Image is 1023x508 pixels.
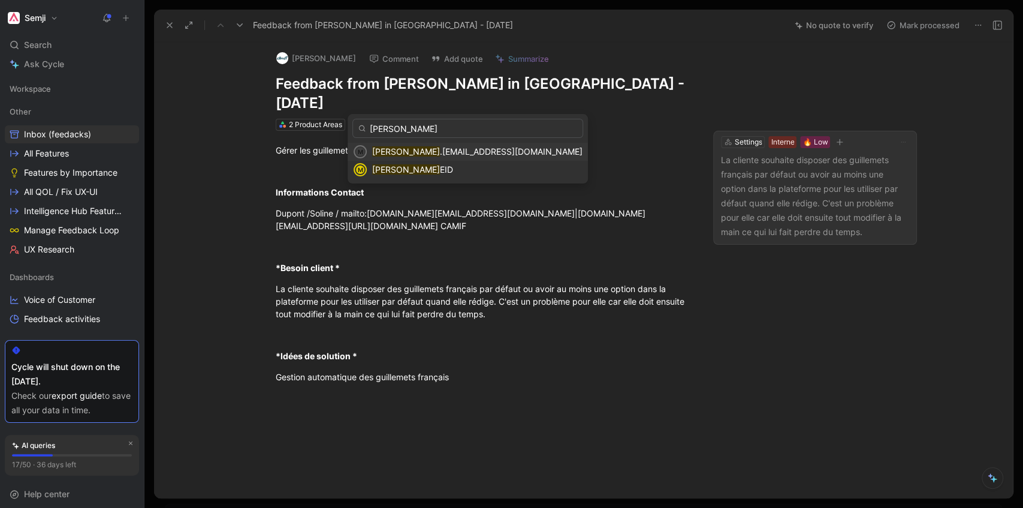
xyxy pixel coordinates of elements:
div: M [355,164,366,175]
span: .[EMAIL_ADDRESS][DOMAIN_NAME] [440,146,583,157]
div: m [355,146,366,157]
input: Search reporter [352,119,583,138]
span: EID [440,164,453,175]
mark: [PERSON_NAME] [372,164,440,175]
mark: [PERSON_NAME] [372,146,440,157]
